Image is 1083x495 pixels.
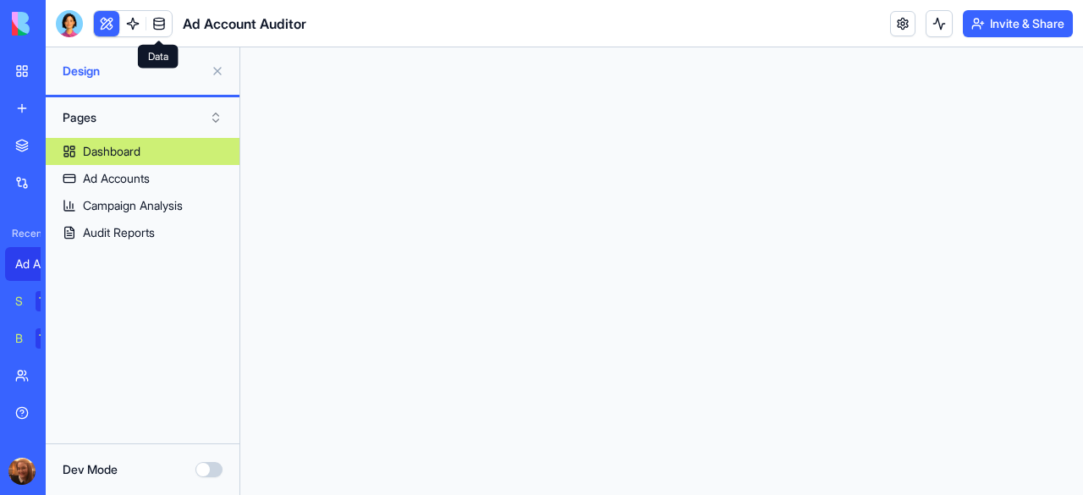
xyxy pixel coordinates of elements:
div: Social Media Content Generator [15,293,24,310]
a: Campaign Analysis [46,192,239,219]
img: ACg8ocKW1DqRt3DzdFhaMOehSF_DUco4x3vN4-i2MIuDdUBhkNTw4YU=s96-c [8,458,36,485]
div: Dashboard [83,143,140,160]
span: Ad Account Auditor [183,14,306,34]
a: Audit Reports [46,219,239,246]
div: Campaign Analysis [83,197,183,214]
div: Audit Reports [83,224,155,241]
div: Blog Generation Pro [15,330,24,347]
div: TRY [36,328,63,349]
label: Dev Mode [63,461,118,478]
div: Ad Accounts [83,170,150,187]
button: Pages [54,104,231,131]
span: Design [63,63,204,80]
div: Data [138,45,179,69]
a: Social Media Content GeneratorTRY [5,284,73,318]
a: Ad Account Auditor [5,247,73,281]
button: Invite & Share [963,10,1073,37]
a: Blog Generation ProTRY [5,322,73,355]
img: logo [12,12,117,36]
div: TRY [36,291,63,311]
a: Dashboard [46,138,239,165]
span: Recent [5,227,41,240]
div: Ad Account Auditor [15,256,63,272]
a: Ad Accounts [46,165,239,192]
